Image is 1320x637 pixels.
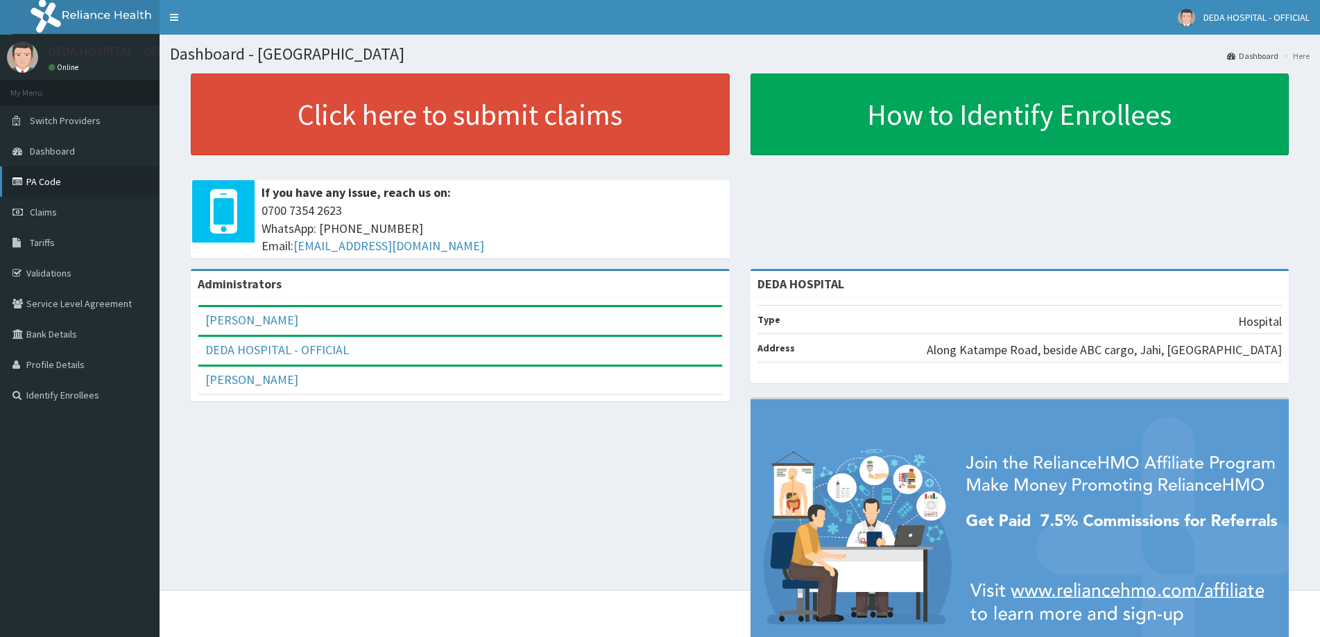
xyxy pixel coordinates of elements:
b: Type [757,313,780,326]
img: User Image [1178,9,1195,26]
img: User Image [7,42,38,73]
span: Switch Providers [30,114,101,127]
a: [EMAIL_ADDRESS][DOMAIN_NAME] [293,238,484,254]
a: Click here to submit claims [191,73,730,155]
a: Online [49,62,82,72]
a: How to Identify Enrollees [751,73,1289,155]
b: If you have any issue, reach us on: [262,184,451,200]
span: Claims [30,206,57,218]
span: DEDA HOSPITAL - OFFICIAL [1203,11,1310,24]
b: Address [757,342,795,354]
a: [PERSON_NAME] [205,372,298,387]
p: DEDA HOSPITAL - OFFICIAL [49,45,191,58]
strong: DEDA HOSPITAL [757,276,844,292]
h1: Dashboard - [GEOGRAPHIC_DATA] [170,45,1310,63]
span: Tariffs [30,236,55,249]
span: 0700 7354 2623 WhatsApp: [PHONE_NUMBER] Email: [262,202,723,255]
li: Here [1280,50,1310,62]
a: [PERSON_NAME] [205,312,298,328]
a: Dashboard [1227,50,1278,62]
span: Dashboard [30,145,75,157]
b: Administrators [198,276,282,292]
a: DEDA HOSPITAL - OFFICIAL [205,342,349,358]
p: Along Katampe Road, beside ABC cargo, Jahi, [GEOGRAPHIC_DATA] [927,341,1282,359]
p: Hospital [1238,313,1282,331]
